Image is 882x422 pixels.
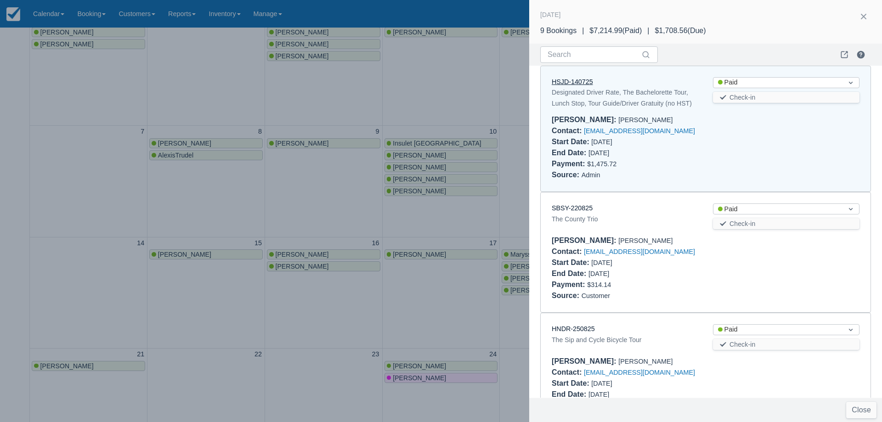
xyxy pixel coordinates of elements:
[846,78,855,87] span: Dropdown icon
[552,292,582,299] div: Source :
[552,290,859,301] div: Customer
[552,169,859,180] div: Admin
[548,46,639,63] input: Search
[589,25,642,36] div: $7,214.99 ( Paid )
[552,204,593,212] a: SBSY-220825
[552,214,698,225] div: The County Trio
[552,127,584,135] div: Contact :
[552,279,859,290] div: $314.14
[552,87,698,109] div: Designated Driver Rate, The Bachelorette Tour, Lunch Stop, Tour Guide/Driver Gratuity (no HST)
[552,160,587,168] div: Payment :
[584,127,695,135] a: [EMAIL_ADDRESS][DOMAIN_NAME]
[584,369,695,376] a: [EMAIL_ADDRESS][DOMAIN_NAME]
[552,270,588,277] div: End Date :
[552,357,618,365] div: [PERSON_NAME] :
[552,78,593,85] a: HSJD-140725
[552,257,698,268] div: [DATE]
[552,235,859,246] div: [PERSON_NAME]
[846,325,855,334] span: Dropdown icon
[713,339,859,350] button: Check-in
[552,116,618,124] div: [PERSON_NAME] :
[642,25,655,36] div: |
[718,204,838,214] div: Paid
[552,356,859,367] div: [PERSON_NAME]
[552,138,591,146] div: Start Date :
[552,149,588,157] div: End Date :
[552,334,698,345] div: The Sip and Cycle Bicycle Tour
[552,114,859,125] div: [PERSON_NAME]
[713,92,859,103] button: Check-in
[552,136,698,147] div: [DATE]
[552,281,587,288] div: Payment :
[718,325,838,335] div: Paid
[552,378,698,389] div: [DATE]
[552,390,588,398] div: End Date :
[552,236,618,244] div: [PERSON_NAME] :
[552,158,859,169] div: $1,475.72
[552,389,698,400] div: [DATE]
[552,147,698,158] div: [DATE]
[552,268,698,279] div: [DATE]
[584,248,695,255] a: [EMAIL_ADDRESS][DOMAIN_NAME]
[655,25,706,36] div: $1,708.56 ( Due )
[540,9,561,20] div: [DATE]
[552,248,584,255] div: Contact :
[846,204,855,214] span: Dropdown icon
[552,259,591,266] div: Start Date :
[552,368,584,376] div: Contact :
[577,25,589,36] div: |
[552,171,582,179] div: Source :
[718,78,838,88] div: Paid
[552,325,595,332] a: HNDR-250825
[552,379,591,387] div: Start Date :
[713,218,859,229] button: Check-in
[846,402,876,418] button: Close
[540,25,577,36] div: 9 Bookings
